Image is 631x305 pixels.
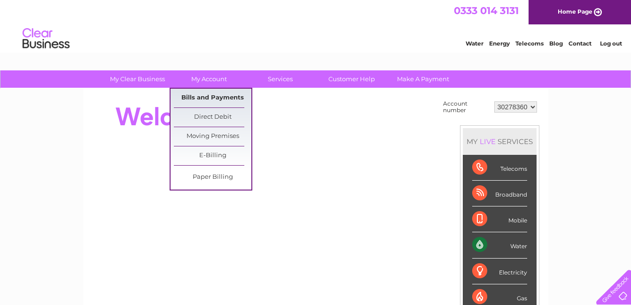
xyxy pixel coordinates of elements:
[170,70,248,88] a: My Account
[174,89,251,107] a: Bills and Payments
[441,98,492,116] td: Account number
[22,24,70,53] img: logo.png
[174,127,251,146] a: Moving Premises
[549,40,563,47] a: Blog
[515,40,544,47] a: Telecoms
[94,5,538,46] div: Clear Business is a trading name of Verastar Limited (registered in [GEOGRAPHIC_DATA] No. 3667643...
[472,181,527,206] div: Broadband
[472,232,527,258] div: Water
[174,108,251,127] a: Direct Debit
[384,70,462,88] a: Make A Payment
[466,40,483,47] a: Water
[569,40,592,47] a: Contact
[472,155,527,181] div: Telecoms
[463,128,537,155] div: MY SERVICES
[313,70,390,88] a: Customer Help
[489,40,510,47] a: Energy
[454,5,519,16] a: 0333 014 3131
[174,146,251,165] a: E-Billing
[241,70,319,88] a: Services
[174,168,251,187] a: Paper Billing
[600,40,622,47] a: Log out
[472,206,527,232] div: Mobile
[99,70,176,88] a: My Clear Business
[472,259,527,284] div: Electricity
[478,137,498,146] div: LIVE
